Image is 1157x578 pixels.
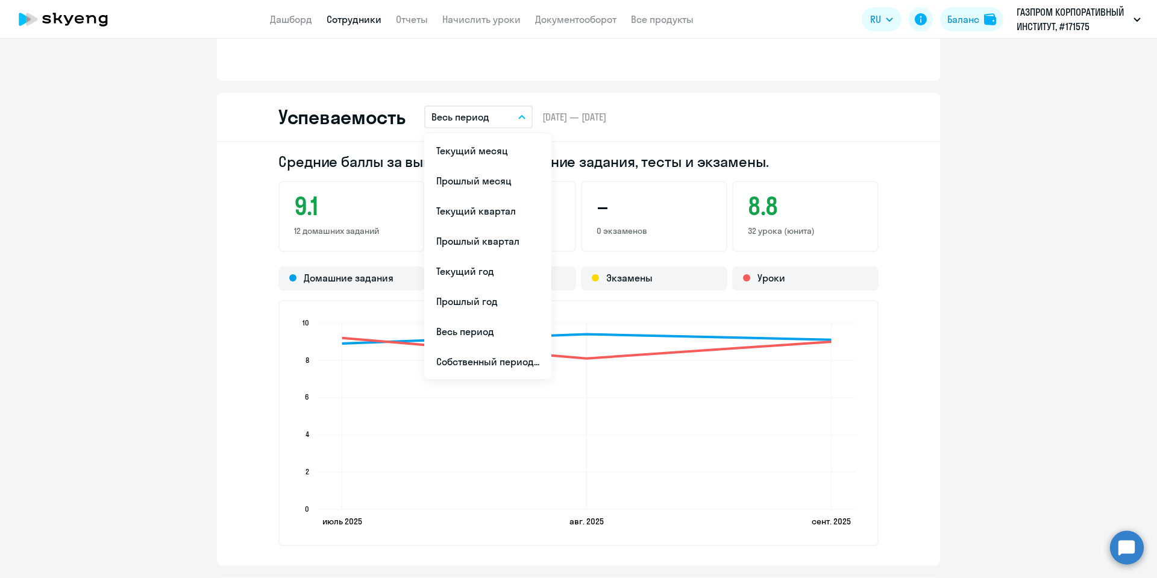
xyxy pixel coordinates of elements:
text: 2 [306,467,309,476]
p: 12 домашних заданий [294,225,409,236]
span: [DATE] — [DATE] [542,110,606,124]
p: 32 урока (юнита) [748,225,863,236]
span: RU [870,12,881,27]
text: июль 2025 [322,516,362,527]
h3: – [597,192,712,221]
a: Отчеты [396,13,428,25]
text: 4 [306,430,309,439]
text: 6 [305,392,309,401]
a: Сотрудники [327,13,381,25]
text: 10 [303,318,309,327]
text: авг. 2025 [569,516,604,527]
div: Баланс [947,12,979,27]
button: RU [862,7,901,31]
ul: RU [424,133,551,379]
text: сент. 2025 [812,516,851,527]
p: Весь период [431,110,489,124]
div: Экзамены [581,266,727,291]
button: Балансbalance [940,7,1003,31]
h2: Средние баллы за выполненные домашние задания, тесты и экзамены. [278,152,879,171]
a: Документооборот [535,13,616,25]
text: 8 [306,356,309,365]
button: ГАЗПРОМ КОРПОРАТИВНЫЙ ИНСТИТУТ, #171575 [1011,5,1147,34]
h2: Успеваемость [278,105,405,129]
div: Домашние задания [278,266,425,291]
a: Все продукты [631,13,694,25]
a: Дашборд [270,13,312,25]
text: 0 [305,504,309,514]
p: 0 экзаменов [597,225,712,236]
h3: 9.1 [294,192,409,221]
a: Начислить уроки [442,13,521,25]
div: Уроки [732,266,879,291]
h3: 8.8 [748,192,863,221]
p: ГАЗПРОМ КОРПОРАТИВНЫЙ ИНСТИТУТ, #171575 [1017,5,1129,34]
button: Весь период [424,105,533,128]
img: balance [984,13,996,25]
